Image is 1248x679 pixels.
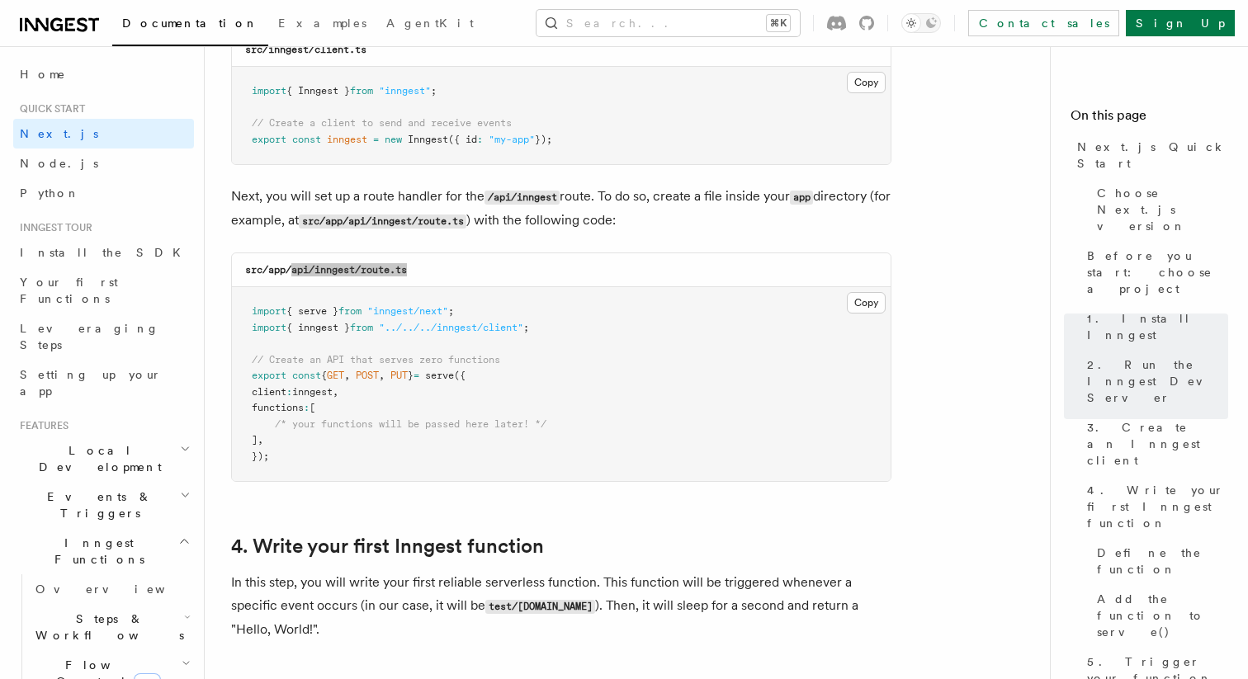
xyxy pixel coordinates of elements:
[20,127,98,140] span: Next.js
[122,17,258,30] span: Documentation
[252,117,512,129] span: // Create a client to send and receive events
[1097,185,1228,234] span: Choose Next.js version
[13,535,178,568] span: Inngest Functions
[485,191,560,205] code: /api/inngest
[454,370,466,381] span: ({
[390,370,408,381] span: PUT
[535,134,552,145] span: });
[485,600,595,614] code: test/[DOMAIN_NAME]
[286,85,350,97] span: { Inngest }
[29,574,194,604] a: Overview
[1097,591,1228,640] span: Add the function to serve()
[286,322,350,333] span: { inngest }
[258,434,263,446] span: ,
[1080,304,1228,350] a: 1. Install Inngest
[20,186,80,200] span: Python
[13,314,194,360] a: Leveraging Steps
[13,267,194,314] a: Your first Functions
[252,370,286,381] span: export
[847,72,886,93] button: Copy
[252,134,286,145] span: export
[13,442,180,475] span: Local Development
[20,276,118,305] span: Your first Functions
[252,450,269,462] span: });
[477,134,483,145] span: :
[29,604,194,650] button: Steps & Workflows
[20,157,98,170] span: Node.js
[1087,419,1228,469] span: 3. Create an Inngest client
[901,13,941,33] button: Toggle dark mode
[338,305,362,317] span: from
[13,488,180,521] span: Events & Triggers
[13,119,194,149] a: Next.js
[1087,482,1228,531] span: 4. Write your first Inngest function
[13,419,69,432] span: Features
[333,386,338,398] span: ,
[13,436,194,482] button: Local Development
[1080,241,1228,304] a: Before you start: choose a project
[448,134,477,145] span: ({ id
[376,5,484,45] a: AgentKit
[304,402,310,413] span: :
[286,386,292,398] span: :
[386,17,474,30] span: AgentKit
[367,305,448,317] span: "inngest/next"
[29,611,184,644] span: Steps & Workflows
[1087,356,1228,406] span: 2. Run the Inngest Dev Server
[252,322,286,333] span: import
[292,134,321,145] span: const
[431,85,437,97] span: ;
[252,305,286,317] span: import
[1097,545,1228,578] span: Define the function
[968,10,1119,36] a: Contact sales
[252,354,500,365] span: // Create an API that serves zero functions
[13,149,194,178] a: Node.js
[13,238,194,267] a: Install the SDK
[379,85,431,97] span: "inngest"
[245,264,407,276] code: src/app/api/inngest/route.ts
[20,368,162,398] span: Setting up your app
[286,305,338,317] span: { serve }
[350,322,373,333] span: from
[414,370,419,381] span: =
[1090,584,1228,647] a: Add the function to serve()
[344,370,350,381] span: ,
[252,434,258,446] span: ]
[13,360,194,406] a: Setting up your app
[268,5,376,45] a: Examples
[790,191,813,205] code: app
[252,402,304,413] span: functions
[327,134,367,145] span: inngest
[489,134,535,145] span: "my-app"
[252,85,286,97] span: import
[20,322,159,351] span: Leveraging Steps
[292,386,333,398] span: inngest
[13,102,85,116] span: Quick start
[448,305,454,317] span: ;
[321,370,327,381] span: {
[767,15,790,31] kbd: ⌘K
[356,370,379,381] span: POST
[379,370,385,381] span: ,
[327,370,344,381] span: GET
[408,134,448,145] span: Inngest
[35,582,206,596] span: Overview
[112,5,268,46] a: Documentation
[425,370,454,381] span: serve
[13,482,194,528] button: Events & Triggers
[20,66,66,83] span: Home
[275,418,546,430] span: /* your functions will be passed here later! */
[245,44,366,55] code: src/inngest/client.ts
[13,178,194,208] a: Python
[13,59,194,89] a: Home
[1126,10,1235,36] a: Sign Up
[231,571,891,641] p: In this step, you will write your first reliable serverless function. This function will be trigg...
[231,185,891,233] p: Next, you will set up a route handler for the route. To do so, create a file inside your director...
[13,221,92,234] span: Inngest tour
[537,10,800,36] button: Search...⌘K
[1087,248,1228,297] span: Before you start: choose a project
[847,292,886,314] button: Copy
[1090,538,1228,584] a: Define the function
[231,535,544,558] a: 4. Write your first Inngest function
[1080,475,1228,538] a: 4. Write your first Inngest function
